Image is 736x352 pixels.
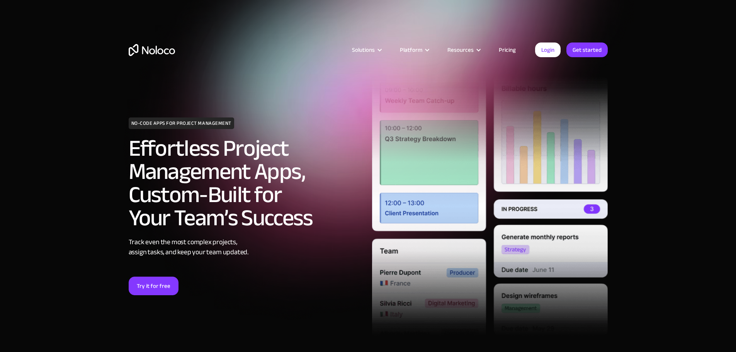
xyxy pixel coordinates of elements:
a: Login [535,43,561,57]
a: Pricing [489,45,525,55]
div: Solutions [342,45,390,55]
div: Platform [400,45,422,55]
h2: Effortless Project Management Apps, Custom-Built for Your Team’s Success [129,137,364,230]
div: Solutions [352,45,375,55]
div: Track even the most complex projects, assign tasks, and keep your team updated. [129,237,364,257]
div: Resources [438,45,489,55]
div: Resources [447,45,474,55]
a: Try it for free [129,277,178,295]
h1: NO-CODE APPS FOR PROJECT MANAGEMENT [129,117,234,129]
a: home [129,44,175,56]
a: Get started [566,43,608,57]
div: Platform [390,45,438,55]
